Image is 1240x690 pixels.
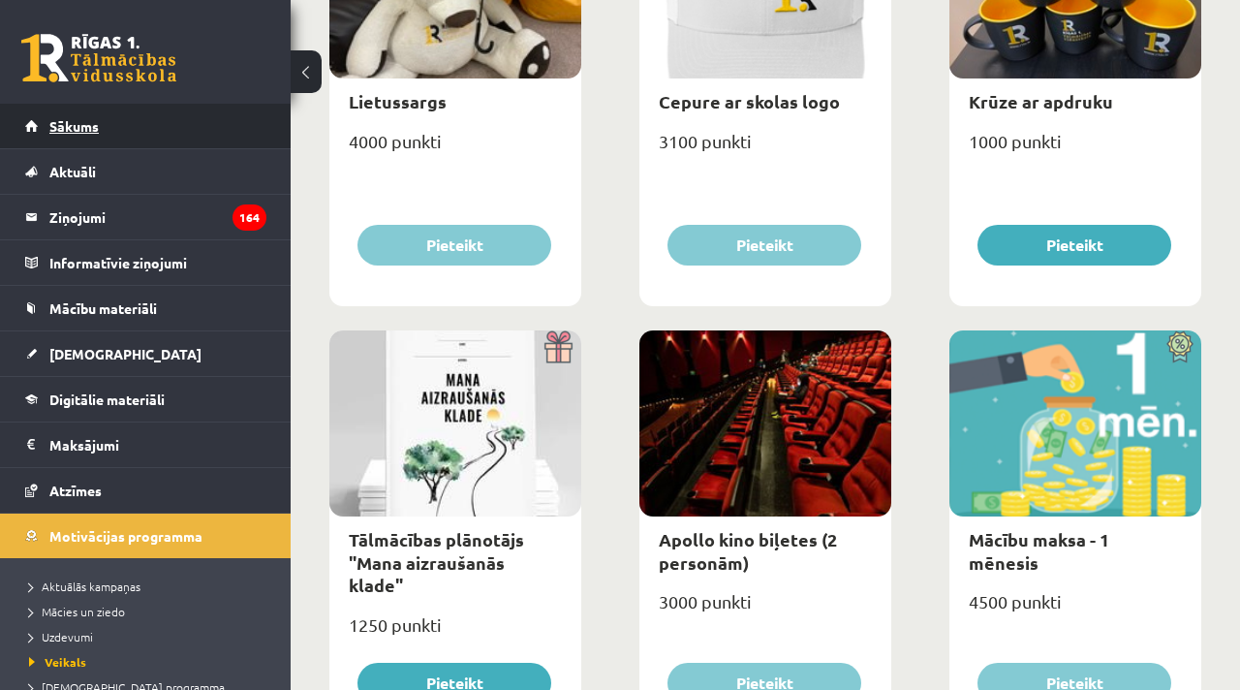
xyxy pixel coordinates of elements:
[25,331,266,376] a: [DEMOGRAPHIC_DATA]
[21,34,176,82] a: Rīgas 1. Tālmācības vidusskola
[659,90,840,112] a: Cepure ar skolas logo
[329,609,581,657] div: 1250 punkti
[969,528,1109,573] a: Mācību maksa - 1 mēnesis
[29,628,271,645] a: Uzdevumi
[29,629,93,644] span: Uzdevumi
[25,149,266,194] a: Aktuāli
[639,125,891,173] div: 3100 punkti
[667,225,861,266] button: Pieteikt
[49,482,102,499] span: Atzīmes
[25,286,266,330] a: Mācību materiāli
[949,585,1201,634] div: 4500 punkti
[29,603,271,620] a: Mācies un ziedo
[1158,330,1201,363] img: Atlaide
[25,240,266,285] a: Informatīvie ziņojumi
[357,225,551,266] button: Pieteikt
[25,468,266,513] a: Atzīmes
[25,104,266,148] a: Sākums
[949,125,1201,173] div: 1000 punkti
[25,514,266,558] a: Motivācijas programma
[25,195,266,239] a: Ziņojumi164
[29,654,86,670] span: Veikals
[49,299,157,317] span: Mācību materiāli
[977,225,1171,266] button: Pieteikt
[639,585,891,634] div: 3000 punkti
[232,204,266,231] i: 164
[25,423,266,467] a: Maksājumi
[49,163,96,180] span: Aktuāli
[29,604,125,619] span: Mācies un ziedo
[49,240,266,285] legend: Informatīvie ziņojumi
[29,653,271,671] a: Veikals
[349,90,447,112] a: Lietussargs
[49,527,202,545] span: Motivācijas programma
[659,528,837,573] a: Apollo kino biļetes (2 personām)
[49,423,266,467] legend: Maksājumi
[538,330,581,363] img: Dāvana ar pārsteigumu
[29,579,140,594] span: Aktuālās kampaņas
[49,195,266,239] legend: Ziņojumi
[49,391,165,408] span: Digitālie materiāli
[49,117,99,135] span: Sākums
[49,345,201,362] span: [DEMOGRAPHIC_DATA]
[969,90,1113,112] a: Krūze ar apdruku
[349,528,524,596] a: Tālmācības plānotājs "Mana aizraušanās klade"
[329,125,581,173] div: 4000 punkti
[25,377,266,422] a: Digitālie materiāli
[29,578,271,595] a: Aktuālās kampaņas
